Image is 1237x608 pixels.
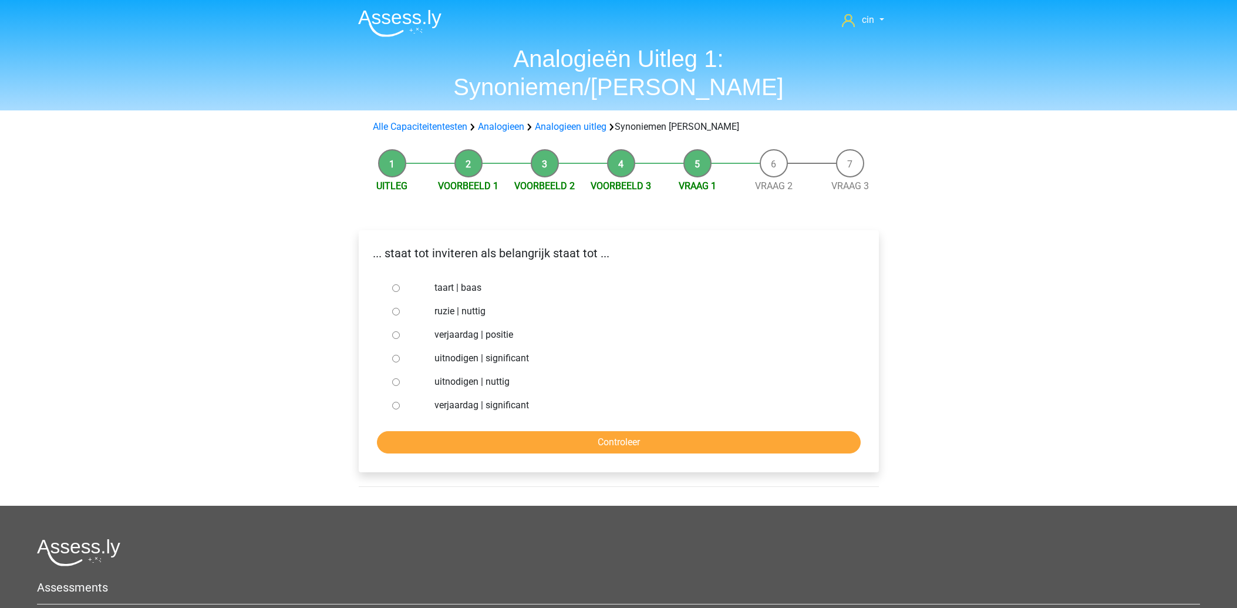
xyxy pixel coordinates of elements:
[478,121,524,132] a: Analogieen
[434,304,841,318] label: ruzie | nuttig
[679,180,716,192] a: Vraag 1
[37,539,120,566] img: Assessly logo
[37,580,1200,594] h5: Assessments
[368,120,869,134] div: Synoniemen [PERSON_NAME]
[376,180,407,192] a: Uitleg
[373,121,467,132] a: Alle Capaciteitentesten
[438,180,498,192] a: Voorbeeld 1
[434,351,841,365] label: uitnodigen | significant
[434,375,841,389] label: uitnodigen | nuttig
[514,180,575,192] a: Voorbeeld 2
[837,13,888,27] a: cin
[862,14,874,25] span: cin
[434,328,841,342] label: verjaardag | positie
[358,9,441,37] img: Assessly
[755,180,793,192] a: Vraag 2
[535,121,606,132] a: Analogieen uitleg
[831,180,869,192] a: Vraag 3
[368,244,869,262] p: ... staat tot inviteren als belangrijk staat tot ...
[377,431,861,454] input: Controleer
[434,398,841,412] label: verjaardag | significant
[349,45,889,101] h1: Analogieën Uitleg 1: Synoniemen/[PERSON_NAME]
[591,180,651,192] a: Voorbeeld 3
[434,281,841,295] label: taart | baas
